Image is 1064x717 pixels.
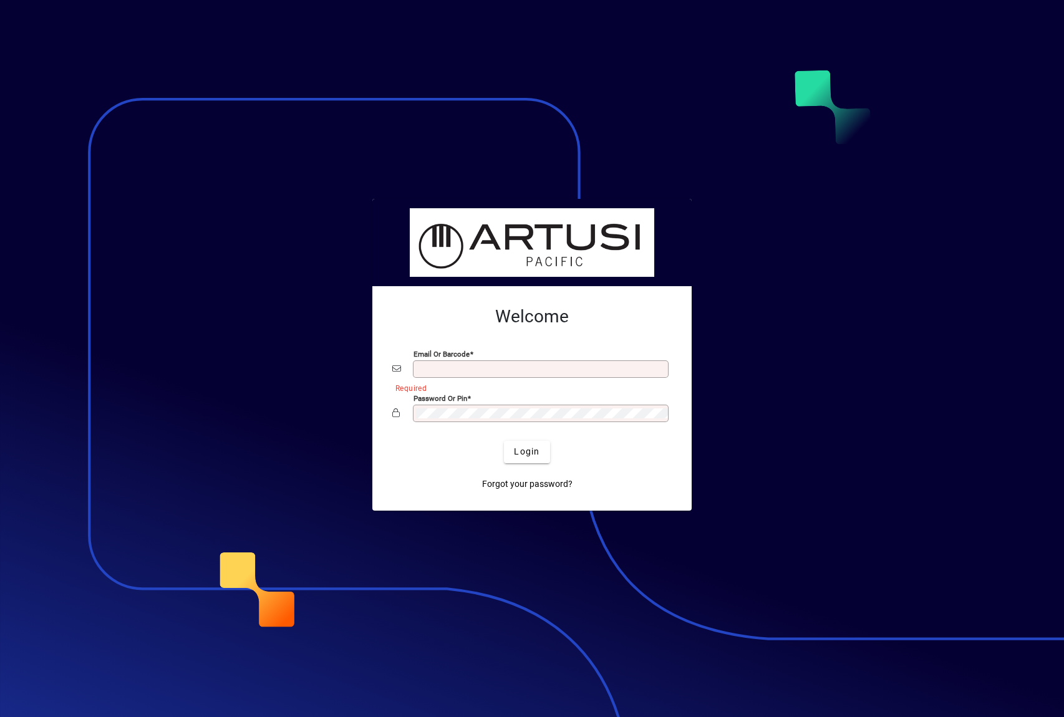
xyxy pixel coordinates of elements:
[514,445,539,458] span: Login
[392,306,672,327] h2: Welcome
[477,473,578,496] a: Forgot your password?
[395,381,662,394] mat-error: Required
[482,478,573,491] span: Forgot your password?
[414,349,470,358] mat-label: Email or Barcode
[414,393,467,402] mat-label: Password or Pin
[504,441,549,463] button: Login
